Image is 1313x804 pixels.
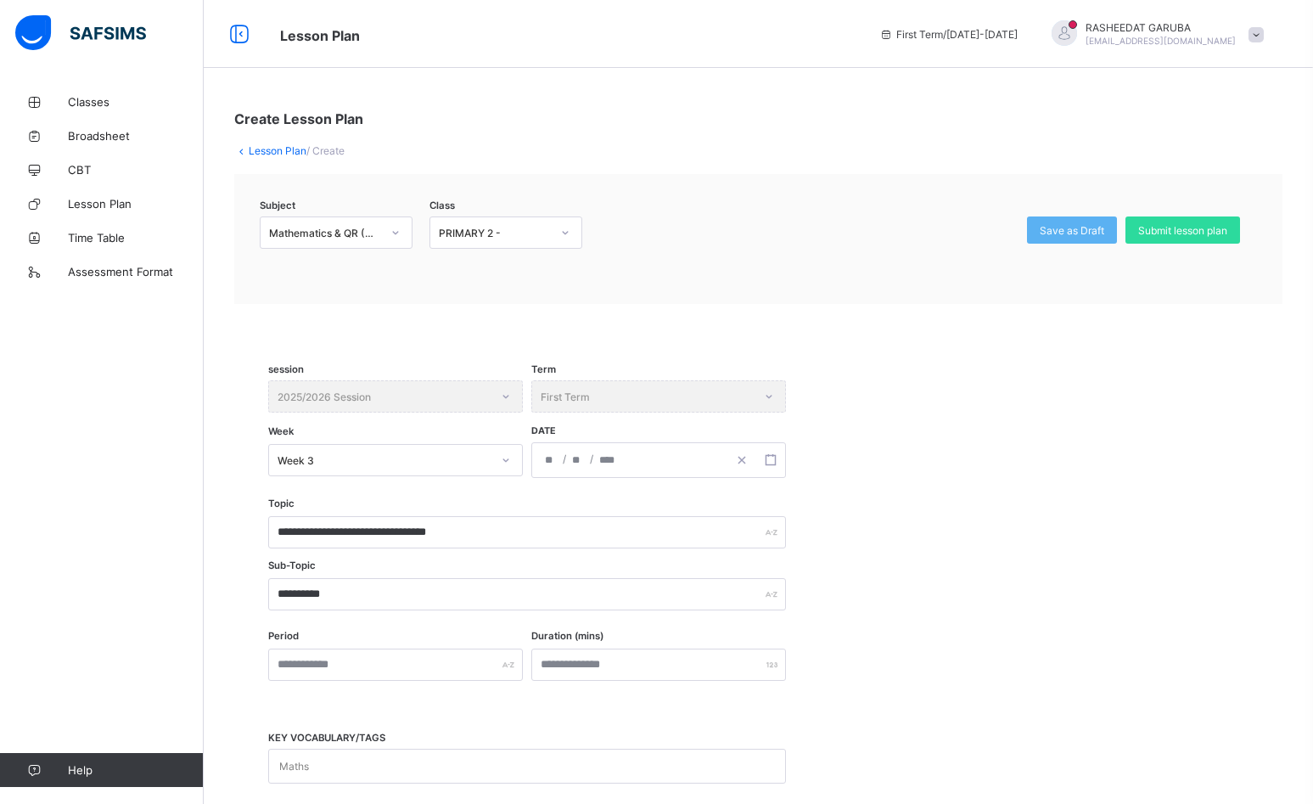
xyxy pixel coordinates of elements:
[15,15,146,51] img: safsims
[249,144,306,157] a: Lesson Plan
[588,452,595,466] span: /
[1035,20,1272,48] div: RASHEEDATGARUBA
[306,144,345,157] span: / Create
[280,27,360,44] span: Lesson Plan
[531,425,556,436] span: Date
[278,454,491,467] div: Week 3
[531,363,556,375] span: Term
[68,265,204,278] span: Assessment Format
[531,630,603,642] label: Duration (mins)
[68,763,203,777] span: Help
[269,227,381,239] div: Mathematics & QR (MQR)
[279,751,309,783] div: Maths
[68,95,204,109] span: Classes
[268,498,295,509] label: Topic
[260,200,295,211] span: Subject
[234,110,363,127] span: Create Lesson Plan
[1040,224,1104,237] span: Save as Draft
[268,630,299,642] label: Period
[429,200,455,211] span: Class
[879,28,1018,41] span: session/term information
[268,363,304,375] span: session
[68,231,204,245] span: Time Table
[1138,224,1227,237] span: Submit lesson plan
[268,425,294,437] span: Week
[68,163,204,177] span: CBT
[1086,21,1236,34] span: RASHEEDAT GARUBA
[561,452,568,466] span: /
[268,732,385,744] span: KEY VOCABULARY/TAGS
[68,197,204,211] span: Lesson Plan
[1086,36,1236,46] span: [EMAIL_ADDRESS][DOMAIN_NAME]
[68,129,204,143] span: Broadsheet
[439,227,551,239] div: PRIMARY 2 -
[268,559,316,571] label: Sub-Topic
